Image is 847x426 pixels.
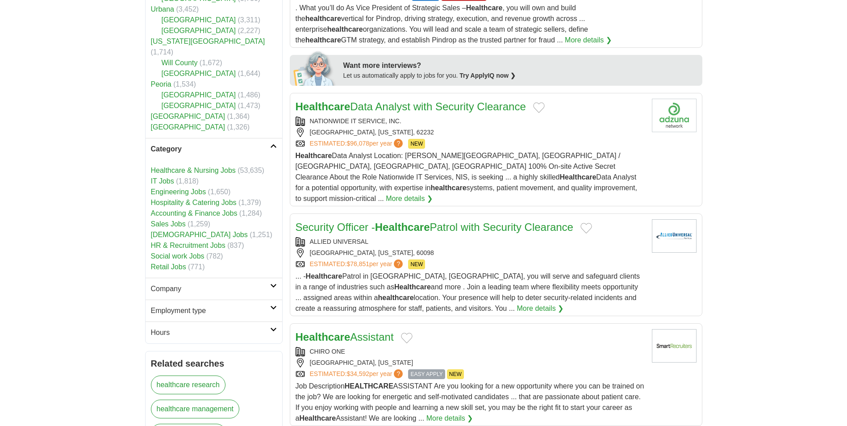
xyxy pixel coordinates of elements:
[151,113,225,120] a: [GEOGRAPHIC_DATA]
[296,331,350,343] strong: Healthcare
[151,48,174,56] span: (1,714)
[151,5,174,13] a: Urbana
[346,140,369,147] span: $96,078
[343,60,697,71] div: Want more interviews?
[296,128,645,137] div: [GEOGRAPHIC_DATA], [US_STATE], 62232
[345,382,393,390] strong: HEALTHCARE
[430,184,466,192] strong: healthcare
[151,199,237,206] a: Hospitality & Catering Jobs
[296,358,645,368] div: [GEOGRAPHIC_DATA], [US_STATE]
[426,413,473,424] a: More details ❯
[238,91,261,99] span: (1,486)
[296,272,640,312] span: ... - Patrol in [GEOGRAPHIC_DATA], [GEOGRAPHIC_DATA], you will serve and safeguard clients in a r...
[517,303,563,314] a: More details ❯
[151,305,270,316] h2: Employment type
[560,173,597,181] strong: Healthcare
[652,329,697,363] img: Company logo
[162,102,236,109] a: [GEOGRAPHIC_DATA]
[408,259,425,269] span: NEW
[408,139,425,149] span: NEW
[565,35,612,46] a: More details ❯
[343,71,697,80] div: Let us automatically apply to jobs for you.
[162,27,236,34] a: [GEOGRAPHIC_DATA]
[146,322,282,343] a: Hours
[151,376,225,394] a: healthcare research
[346,370,369,377] span: $34,592
[238,27,261,34] span: (2,227)
[146,278,282,300] a: Company
[346,260,369,267] span: $78,851
[305,15,341,22] strong: healthcare
[306,272,342,280] strong: Healthcare
[394,283,431,291] strong: Healthcare
[296,248,645,258] div: [GEOGRAPHIC_DATA], [US_STATE], 60098
[238,16,261,24] span: (3,311)
[327,25,363,33] strong: healthcare
[394,259,403,268] span: ?
[386,193,433,204] a: More details ❯
[238,167,264,174] span: (53,635)
[162,16,236,24] a: [GEOGRAPHIC_DATA]
[173,80,196,88] span: (1,534)
[296,4,588,44] span: . What you’ll do As Vice President of Strategic Sales – , you will own and build the vertical for...
[401,333,413,343] button: Add to favorite jobs
[151,263,186,271] a: Retail Jobs
[151,220,186,228] a: Sales Jobs
[176,5,199,13] span: (3,452)
[151,188,206,196] a: Engineering Jobs
[151,284,270,294] h2: Company
[447,369,464,379] span: NEW
[296,382,644,422] span: Job Description ASSISTANT Are you looking for a new opportunity where you can be trained on the j...
[188,220,210,228] span: (1,259)
[580,223,592,234] button: Add to favorite jobs
[151,209,238,217] a: Accounting & Finance Jobs
[151,252,204,260] a: Social work Jobs
[466,4,503,12] strong: Healthcare
[310,238,369,245] a: ALLIED UNIVERSAL
[408,369,445,379] span: EASY APPLY
[533,102,545,113] button: Add to favorite jobs
[151,357,277,370] h2: Related searches
[305,36,341,44] strong: healthcare
[394,139,403,148] span: ?
[394,369,403,378] span: ?
[151,80,171,88] a: Peoria
[227,113,250,120] span: (1,364)
[310,369,405,379] a: ESTIMATED:$34,592per year?
[293,50,337,86] img: apply-iq-scientist.png
[238,102,261,109] span: (1,473)
[250,231,272,238] span: (1,251)
[176,177,199,185] span: (1,818)
[151,400,240,418] a: healthcare management
[151,38,265,45] a: [US_STATE][GEOGRAPHIC_DATA]
[459,72,516,79] a: Try ApplyIQ now ❯
[151,231,248,238] a: [DEMOGRAPHIC_DATA] Jobs
[239,209,262,217] span: (1,284)
[296,221,573,233] a: Security Officer -HealthcarePatrol with Security Clearance
[227,123,250,131] span: (1,326)
[310,259,405,269] a: ESTIMATED:$78,851per year?
[151,167,236,174] a: Healthcare & Nursing Jobs
[188,263,204,271] span: (771)
[296,117,645,126] div: NATIONWIDE IT SERVICE, INC.
[296,100,350,113] strong: Healthcare
[151,123,225,131] a: [GEOGRAPHIC_DATA]
[296,152,637,202] span: Data Analyst Location: [PERSON_NAME][GEOGRAPHIC_DATA], [GEOGRAPHIC_DATA] / [GEOGRAPHIC_DATA], [GE...
[652,99,697,132] img: Company logo
[310,139,405,149] a: ESTIMATED:$96,078per year?
[200,59,222,67] span: (1,672)
[296,152,332,159] strong: Healthcare
[238,70,261,77] span: (1,644)
[162,59,198,67] a: Will County
[227,242,244,249] span: (837)
[151,144,270,155] h2: Category
[296,100,526,113] a: HealthcareData Analyst with Security Clearance
[378,294,414,301] strong: healthcare
[206,252,223,260] span: (782)
[208,188,231,196] span: (1,650)
[375,221,430,233] strong: Healthcare
[151,327,270,338] h2: Hours
[151,177,174,185] a: IT Jobs
[296,331,394,343] a: HealthcareAssistant
[146,138,282,160] a: Category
